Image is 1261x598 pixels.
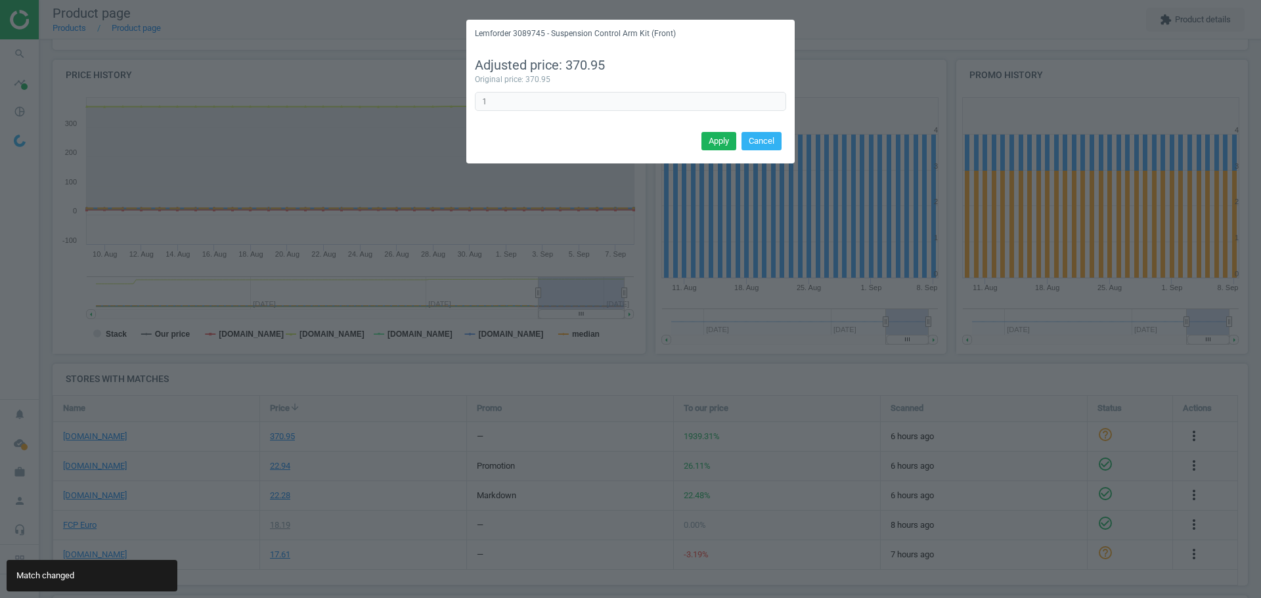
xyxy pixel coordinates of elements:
button: Apply [701,132,736,150]
button: Cancel [741,132,782,150]
input: Enter correct coefficient [475,92,786,112]
div: Original price: 370.95 [475,74,786,85]
h5: Lemforder 3089745 - Suspension Control Arm Kit (Front) [475,28,676,39]
div: Match changed [7,560,177,591]
div: Adjusted price: 370.95 [475,56,786,75]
